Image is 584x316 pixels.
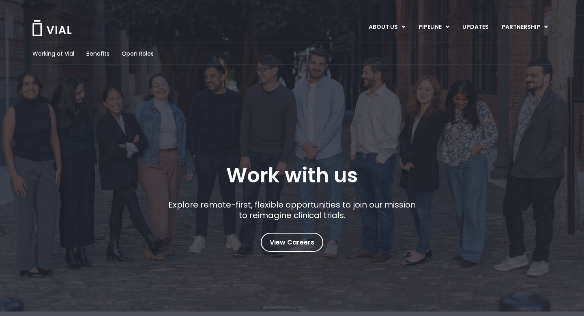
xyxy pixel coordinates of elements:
[495,20,554,34] a: PARTNERSHIPMenu Toggle
[86,50,109,58] a: Benefits
[456,20,495,34] a: UPDATES
[32,50,74,58] a: Working at Vial
[165,199,419,221] p: Explore remote-first, flexible opportunities to join our mission to reimagine clinical trials.
[270,237,314,248] span: View Careers
[32,20,72,36] img: Vial Logo
[362,20,412,34] a: ABOUT USMenu Toggle
[412,20,455,34] a: PIPELINEMenu Toggle
[226,164,358,187] h1: Work with us
[261,233,323,252] a: View Careers
[122,50,154,58] a: Open Roles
